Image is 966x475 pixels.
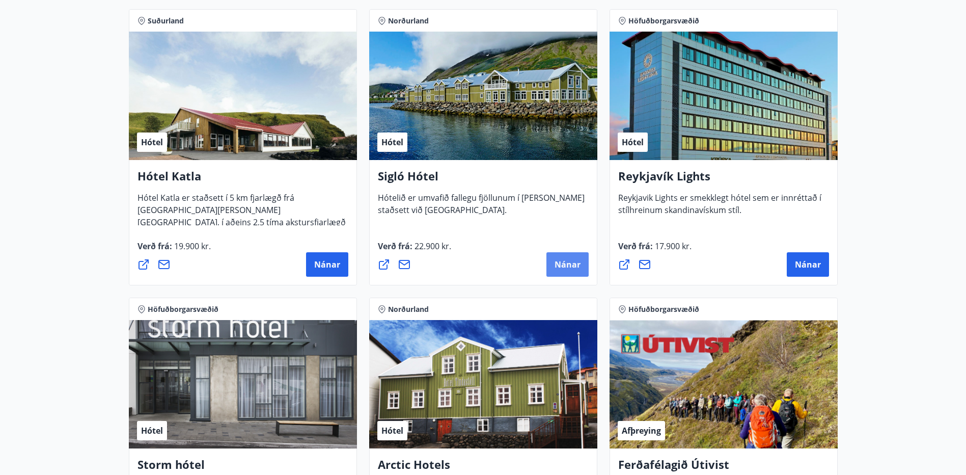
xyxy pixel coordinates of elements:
[412,241,451,252] span: 22.900 kr.
[314,259,340,270] span: Nánar
[622,137,644,148] span: Hótel
[628,16,699,26] span: Höfuðborgarsvæðið
[141,137,163,148] span: Hótel
[653,241,692,252] span: 17.900 kr.
[137,168,348,192] h4: Hótel Katla
[378,192,585,224] span: Hótelið er umvafið fallegu fjöllunum í [PERSON_NAME] staðsett við [GEOGRAPHIC_DATA].
[628,304,699,314] span: Höfuðborgarsvæðið
[148,304,218,314] span: Höfuðborgarsvæðið
[388,16,429,26] span: Norðurland
[306,252,348,277] button: Nánar
[141,425,163,436] span: Hótel
[795,259,821,270] span: Nánar
[787,252,829,277] button: Nánar
[378,168,589,192] h4: Sigló Hótel
[388,304,429,314] span: Norðurland
[137,241,211,260] span: Verð frá :
[381,425,403,436] span: Hótel
[381,137,403,148] span: Hótel
[172,241,211,252] span: 19.900 kr.
[378,241,451,260] span: Verð frá :
[618,168,829,192] h4: Reykjavík Lights
[622,425,661,436] span: Afþreying
[618,241,692,260] span: Verð frá :
[546,252,589,277] button: Nánar
[618,192,821,224] span: Reykjavik Lights er smekklegt hótel sem er innréttað í stílhreinum skandinavískum stíl.
[137,192,346,248] span: Hótel Katla er staðsett í 5 km fjarlægð frá [GEOGRAPHIC_DATA][PERSON_NAME][GEOGRAPHIC_DATA], í að...
[148,16,184,26] span: Suðurland
[555,259,581,270] span: Nánar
